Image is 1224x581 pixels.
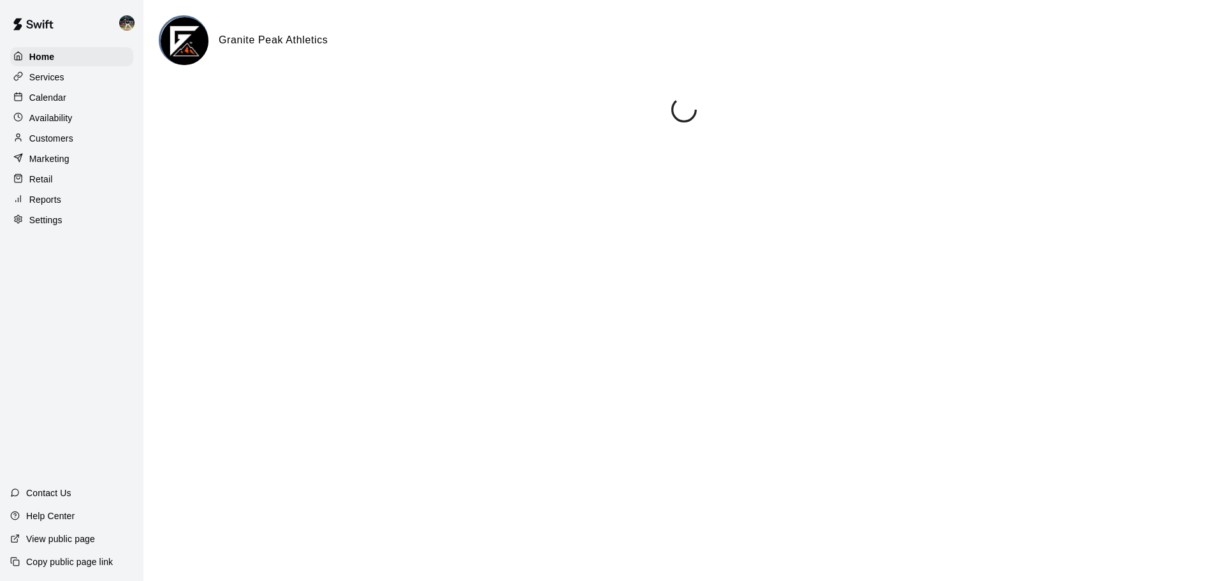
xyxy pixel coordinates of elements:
a: Calendar [10,88,133,107]
p: Customers [29,132,73,145]
p: Settings [29,214,62,226]
p: Contact Us [26,487,71,499]
p: Help Center [26,510,75,522]
p: Retail [29,173,53,186]
a: Home [10,47,133,66]
p: Availability [29,112,73,124]
a: Settings [10,210,133,230]
p: View public page [26,533,95,545]
p: Services [29,71,64,84]
a: Retail [10,170,133,189]
img: Granite Peak Athletics logo [161,17,208,65]
img: Nolan Gilbert [119,15,135,31]
p: Copy public page link [26,555,113,568]
a: Reports [10,190,133,209]
p: Home [29,50,55,63]
p: Reports [29,193,61,206]
a: Customers [10,129,133,148]
a: Marketing [10,149,133,168]
h6: Granite Peak Athletics [219,32,328,48]
p: Calendar [29,91,66,104]
a: Availability [10,108,133,128]
a: Services [10,68,133,87]
p: Marketing [29,152,69,165]
div: Nolan Gilbert [117,10,143,36]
